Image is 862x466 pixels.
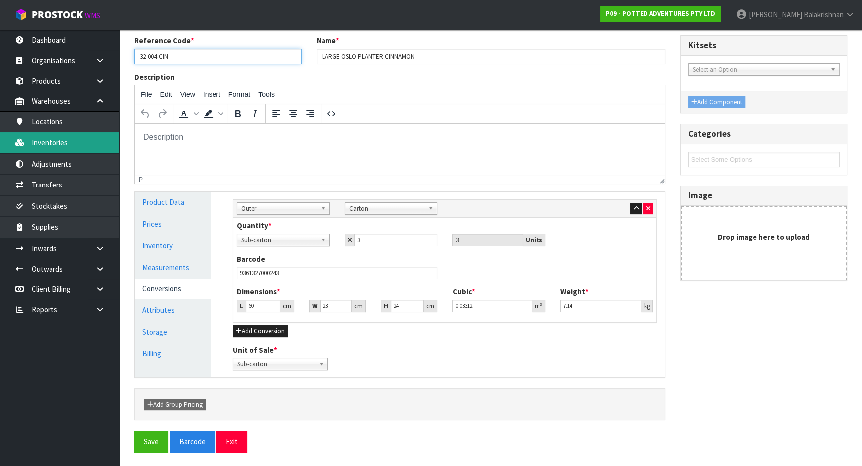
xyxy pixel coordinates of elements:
span: ProStock [32,8,83,21]
label: Unit of Sale [233,345,277,355]
label: Cubic [452,286,475,297]
span: [PERSON_NAME] [749,10,802,19]
span: Tools [258,91,275,98]
button: Source code [323,105,340,122]
button: Align center [285,105,302,122]
span: Balakrishnan [804,10,844,19]
span: View [180,91,195,98]
div: cm [280,300,294,312]
a: Prices [135,214,211,234]
div: cm [424,300,437,312]
button: Barcode [170,431,215,452]
span: Select an Option [693,64,826,76]
label: Name [317,35,339,46]
small: WMS [85,11,100,20]
button: Save [134,431,168,452]
a: Attributes [135,300,211,320]
input: Cubic [452,300,532,312]
span: Outer [241,203,317,215]
span: Edit [160,91,172,98]
button: Bold [229,105,246,122]
button: Exit [216,431,247,452]
strong: W [312,302,318,310]
strong: L [240,302,243,310]
span: Sub-carton [241,234,317,246]
label: Quantity [237,220,272,231]
span: Insert [203,91,220,98]
input: Name [317,49,665,64]
input: Child Qty [354,234,438,246]
span: Format [228,91,250,98]
input: Weight [560,300,642,312]
button: Align left [268,105,285,122]
img: cube-alt.png [15,8,27,21]
span: Sub-carton [237,358,315,370]
div: p [139,176,143,183]
div: Background color [200,105,225,122]
button: Add Component [688,96,745,108]
a: Measurements [135,257,211,278]
span: File [141,91,152,98]
span: Carton [349,203,425,215]
a: P09 - POTTED ADVENTURES PTY LTD [600,6,721,22]
input: Barcode [237,267,437,279]
label: Reference Code [134,35,194,46]
label: Weight [560,286,589,297]
input: Length [246,300,280,312]
button: Add Conversion [233,325,288,337]
strong: Drop image here to upload [718,232,810,242]
button: Undo [137,105,154,122]
div: Text color [175,105,200,122]
label: Barcode [237,254,265,264]
a: Inventory [135,235,211,256]
strong: H [384,302,388,310]
button: Italic [246,105,263,122]
input: Height [391,300,424,312]
h3: Kitsets [688,41,840,50]
button: Redo [154,105,171,122]
a: Conversions [135,279,211,299]
label: Dimensions [237,286,280,297]
h3: Image [688,191,840,200]
strong: P09 - POTTED ADVENTURES PTY LTD [606,9,715,18]
div: m³ [532,300,545,312]
div: Resize [656,175,665,184]
button: Align right [302,105,319,122]
iframe: Rich Text Area. Press ALT-0 for help. [135,124,665,175]
div: cm [352,300,366,312]
strong: Units [526,236,542,244]
input: Unit Qty [452,234,523,246]
label: Description [134,72,175,82]
button: Add Group Pricing [144,399,206,411]
input: Reference Code [134,49,302,64]
a: Storage [135,322,211,342]
a: Billing [135,343,211,364]
input: Width [320,300,352,312]
a: Product Data [135,192,211,212]
div: kg [641,300,653,312]
h3: Categories [688,129,840,139]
